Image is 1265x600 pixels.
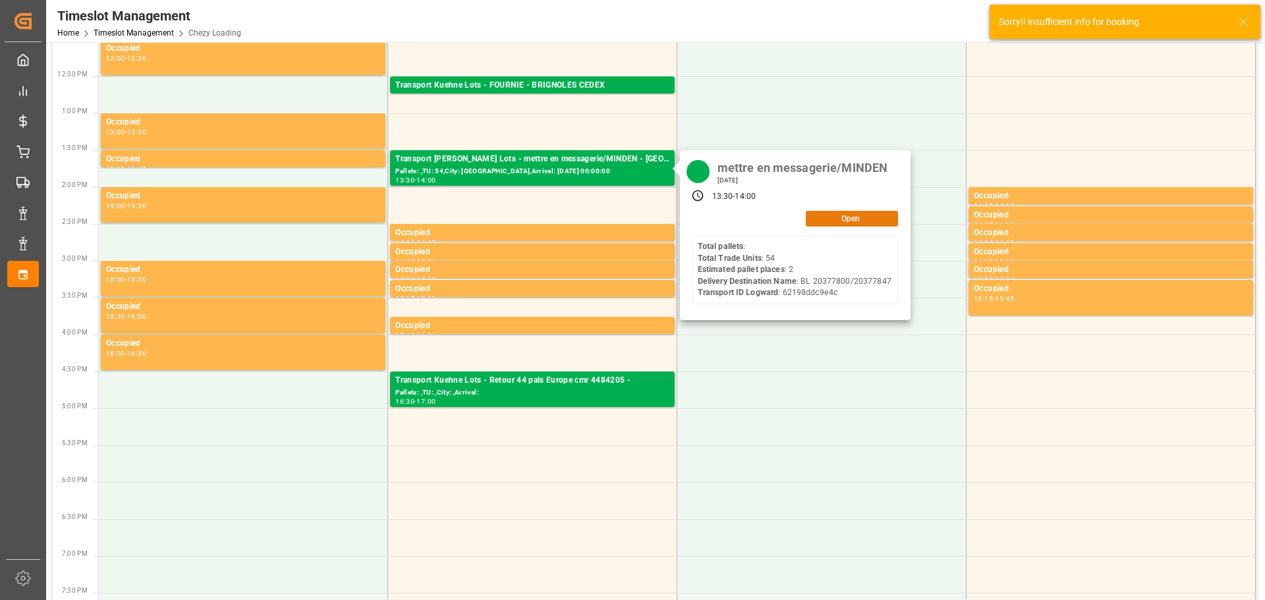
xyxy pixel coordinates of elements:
[974,227,1248,240] div: Occupied
[106,116,380,129] div: Occupied
[993,296,995,302] div: -
[698,254,762,263] b: Total Trade Units
[974,277,993,283] div: 15:00
[62,329,88,336] span: 4:00 PM
[395,263,669,277] div: Occupied
[127,129,146,135] div: 13:30
[62,107,88,115] span: 1:00 PM
[62,255,88,262] span: 3:00 PM
[57,70,88,78] span: 12:30 PM
[414,259,416,265] div: -
[125,277,127,283] div: -
[62,587,88,594] span: 7:30 PM
[62,550,88,557] span: 7:00 PM
[974,240,993,246] div: 14:30
[414,240,416,246] div: -
[395,166,669,177] div: Pallets: ,TU: 54,City: [GEOGRAPHIC_DATA],Arrival: [DATE] 00:00:00
[414,277,416,283] div: -
[806,211,898,227] button: Open
[698,277,797,286] b: Delivery Destination Name
[57,28,79,38] a: Home
[395,79,669,92] div: Transport Kuehne Lots - FOURNIE - BRIGNOLES CEDEX
[395,333,414,339] div: 15:45
[106,263,380,277] div: Occupied
[127,166,146,172] div: 13:45
[127,203,146,209] div: 14:30
[127,350,146,356] div: 16:30
[993,203,995,209] div: -
[395,398,414,404] div: 16:30
[712,191,733,203] div: 13:30
[416,296,436,302] div: 15:30
[62,439,88,447] span: 5:30 PM
[416,240,436,246] div: 14:45
[62,181,88,188] span: 2:00 PM
[106,314,125,319] div: 15:30
[416,177,436,183] div: 14:00
[395,92,669,103] div: Pallets: ,TU: 56,City: BRIGNOLES CEDEX,Arrival: [DATE] 00:00:00
[127,55,146,61] div: 12:30
[106,203,125,209] div: 14:00
[995,203,1014,209] div: 14:15
[416,333,436,339] div: 16:00
[57,6,241,26] div: Timeslot Management
[395,277,414,283] div: 15:00
[414,177,416,183] div: -
[974,259,993,265] div: 14:45
[993,259,995,265] div: -
[713,157,893,176] div: mettre en messagerie/MINDEN
[414,296,416,302] div: -
[62,144,88,151] span: 1:30 PM
[395,153,669,166] div: Transport [PERSON_NAME] Lots - mettre en messagerie/MINDEN - [GEOGRAPHIC_DATA]
[395,319,669,333] div: Occupied
[974,222,993,228] div: 14:15
[62,513,88,520] span: 6:30 PM
[733,191,735,203] div: -
[416,398,436,404] div: 17:00
[106,166,125,172] div: 13:30
[395,177,414,183] div: 13:30
[106,337,380,350] div: Occupied
[993,277,995,283] div: -
[995,277,1014,283] div: 15:15
[395,240,414,246] div: 14:30
[993,240,995,246] div: -
[106,42,380,55] div: Occupied
[125,203,127,209] div: -
[62,218,88,225] span: 2:30 PM
[974,283,1248,296] div: Occupied
[698,242,744,251] b: Total pallets
[125,314,127,319] div: -
[125,129,127,135] div: -
[395,246,669,259] div: Occupied
[125,350,127,356] div: -
[995,259,1014,265] div: 15:00
[995,222,1014,228] div: 14:30
[414,333,416,339] div: -
[999,15,1225,29] div: Sorry!! insufficient info for booking
[993,222,995,228] div: -
[106,55,125,61] div: 12:00
[106,129,125,135] div: 13:00
[416,277,436,283] div: 15:15
[125,166,127,172] div: -
[106,300,380,314] div: Occupied
[416,259,436,265] div: 15:00
[395,387,669,398] div: Pallets: ,TU: ,City: ,Arrival:
[974,296,993,302] div: 15:15
[974,209,1248,222] div: Occupied
[106,350,125,356] div: 16:00
[106,153,380,166] div: Occupied
[735,191,756,203] div: 14:00
[974,203,993,209] div: 14:00
[698,265,785,274] b: Estimated pallet places
[94,28,174,38] a: Timeslot Management
[698,288,779,297] b: Transport ID Logward
[395,283,669,296] div: Occupied
[106,277,125,283] div: 15:00
[62,402,88,410] span: 5:00 PM
[995,296,1014,302] div: 15:45
[395,374,669,387] div: Transport Kuehne Lots - Retour 44 pals Europe cmr 4484205 -
[62,292,88,299] span: 3:30 PM
[125,55,127,61] div: -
